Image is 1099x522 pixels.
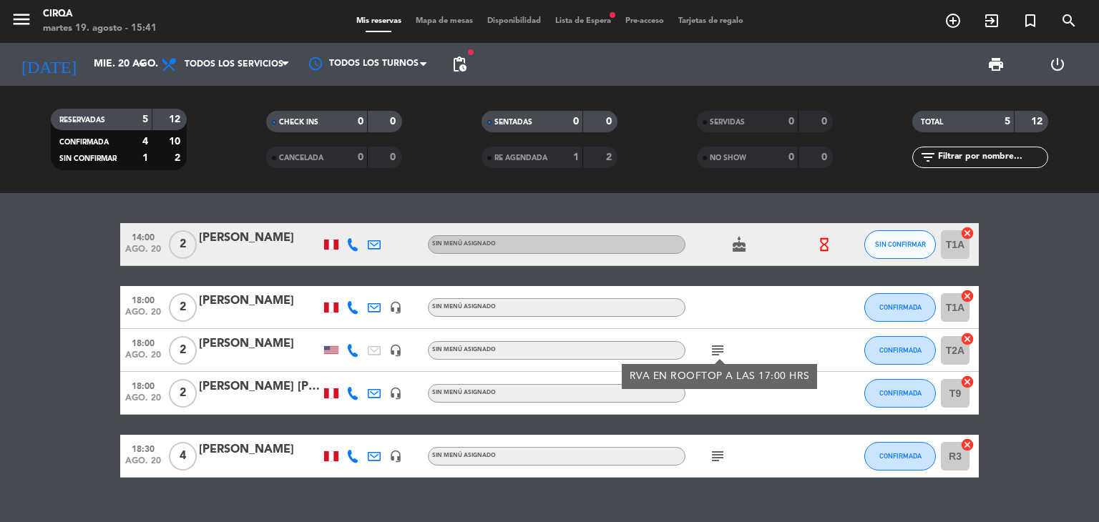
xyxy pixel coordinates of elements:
span: Sin menú asignado [432,390,496,395]
span: CANCELADA [279,154,323,162]
i: exit_to_app [983,12,1000,29]
strong: 0 [606,117,615,127]
button: menu [11,9,32,35]
strong: 0 [390,117,399,127]
span: 2 [169,293,197,322]
span: ago. 20 [125,393,161,410]
strong: 0 [788,117,794,127]
i: filter_list [919,149,937,166]
span: Sin menú asignado [432,453,496,458]
i: headset_mic [389,387,402,400]
i: cancel [960,332,975,346]
span: fiber_manual_record [608,11,617,19]
span: print [987,56,1005,73]
span: CONFIRMADA [879,346,922,354]
i: subject [709,342,726,359]
strong: 1 [142,153,148,163]
i: headset_mic [389,450,402,463]
button: CONFIRMADA [864,442,936,471]
span: RESERVADAS [59,117,105,124]
span: SIN CONFIRMAR [875,240,926,248]
div: martes 19. agosto - 15:41 [43,21,157,36]
button: CONFIRMADA [864,336,936,365]
button: SIN CONFIRMAR [864,230,936,259]
i: headset_mic [389,301,402,314]
i: hourglass_empty [816,237,832,252]
strong: 1 [573,152,579,162]
i: cancel [960,438,975,452]
span: Mapa de mesas [409,17,480,25]
div: [PERSON_NAME] [199,229,321,247]
i: turned_in_not [1022,12,1039,29]
i: power_settings_new [1049,56,1066,73]
span: Sin menú asignado [432,241,496,247]
span: ago. 20 [125,456,161,473]
span: SERVIDAS [710,119,745,126]
span: NO SHOW [710,154,746,162]
span: SENTADAS [494,119,532,126]
span: Lista de Espera [548,17,618,25]
strong: 12 [169,114,183,124]
strong: 0 [573,117,579,127]
span: CONFIRMADA [59,139,109,146]
span: TOTAL [921,119,943,126]
span: Mis reservas [349,17,409,25]
div: [PERSON_NAME] [199,292,321,310]
span: CONFIRMADA [879,389,922,397]
span: CHECK INS [279,119,318,126]
button: CONFIRMADA [864,293,936,322]
span: CONFIRMADA [879,303,922,311]
strong: 10 [169,137,183,147]
span: 18:30 [125,440,161,456]
i: add_circle_outline [944,12,962,29]
strong: 5 [1005,117,1010,127]
div: [PERSON_NAME] [PERSON_NAME] [199,378,321,396]
span: 2 [169,336,197,365]
div: CIRQA [43,7,157,21]
strong: 0 [788,152,794,162]
i: [DATE] [11,49,87,80]
strong: 0 [390,152,399,162]
strong: 12 [1031,117,1045,127]
span: 18:00 [125,334,161,350]
i: subject [709,448,726,465]
span: Todos los servicios [185,59,283,69]
strong: 0 [358,117,363,127]
i: search [1060,12,1078,29]
span: 18:00 [125,377,161,393]
input: Filtrar por nombre... [937,149,1047,165]
span: ago. 20 [125,307,161,324]
i: headset_mic [389,344,402,357]
i: cancel [960,226,975,240]
div: [PERSON_NAME] [199,440,321,459]
span: pending_actions [451,56,468,73]
span: fiber_manual_record [467,48,475,56]
strong: 4 [142,137,148,147]
span: 4 [169,442,197,471]
i: cancel [960,375,975,389]
strong: 0 [358,152,363,162]
i: menu [11,9,32,30]
strong: 0 [821,152,830,162]
i: cake [731,236,748,253]
button: CONFIRMADA [864,379,936,408]
span: CONFIRMADA [879,452,922,460]
strong: 5 [142,114,148,124]
span: 2 [169,379,197,408]
span: Sin menú asignado [432,347,496,353]
span: Sin menú asignado [432,304,496,310]
span: 2 [169,230,197,259]
span: 14:00 [125,228,161,245]
div: LOG OUT [1027,43,1088,86]
i: arrow_drop_down [133,56,150,73]
i: cancel [960,289,975,303]
span: Tarjetas de regalo [671,17,751,25]
span: RE AGENDADA [494,154,547,162]
span: 18:00 [125,291,161,307]
span: Disponibilidad [480,17,548,25]
span: ago. 20 [125,245,161,261]
strong: 0 [821,117,830,127]
span: Pre-acceso [618,17,671,25]
strong: 2 [606,152,615,162]
span: SIN CONFIRMAR [59,155,117,162]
